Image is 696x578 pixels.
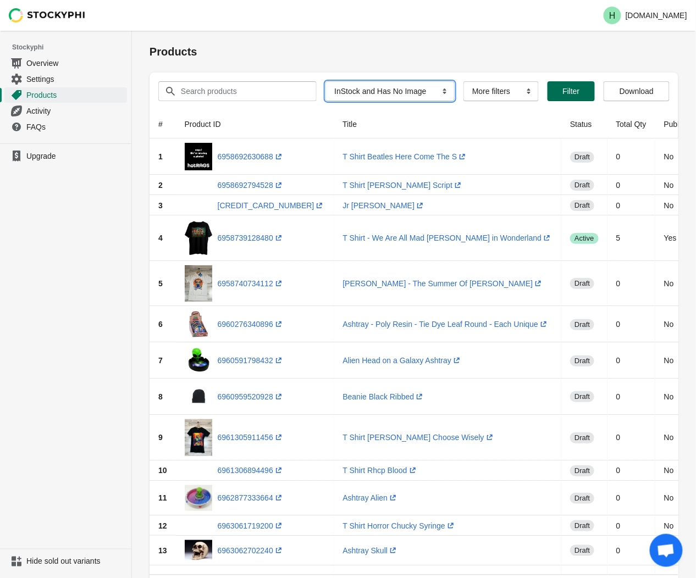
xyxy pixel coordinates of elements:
a: Overview [4,55,127,71]
span: 6 [158,320,163,329]
a: 6958740734112(opens a new window) [218,279,284,288]
a: FAQs [4,119,127,135]
a: Settings [4,71,127,87]
a: Beanie Black Ribbed(opens a new window) [343,392,425,401]
span: 7 [158,356,163,365]
a: T Shirt [PERSON_NAME] Choose Wisely(opens a new window) [343,433,495,442]
span: draft [570,465,594,476]
span: 4 [158,234,163,242]
a: Alien Head on a Galaxy Ashtray(opens a new window) [343,356,462,365]
td: 0 [607,306,655,342]
span: Avatar with initials H [604,7,621,24]
span: FAQs [26,121,125,132]
img: 501734.jpg [185,540,212,561]
th: Product ID [176,110,334,138]
span: Download [620,87,654,96]
img: 500298.png [185,220,212,257]
img: missingphoto_7a24dcec-e92d-412d-8321-cee5b0539024.png [185,143,212,170]
input: Search products [180,81,297,101]
td: 0 [607,415,655,460]
span: 9 [158,433,163,442]
a: Upgrade [4,148,127,164]
span: active [570,233,598,244]
a: Activity [4,103,127,119]
td: 0 [607,515,655,536]
button: Avatar with initials H[DOMAIN_NAME] [599,4,692,26]
a: Jr [PERSON_NAME](opens a new window) [343,201,426,210]
a: 6963062702240(opens a new window) [218,546,284,555]
a: 6958739128480(opens a new window) [218,234,284,242]
img: image_34fcfe6c-a03d-4fd4-b16b-d63a27655cdf.jpg [185,419,212,456]
span: Hide sold out variants [26,556,125,567]
span: Stockyphi [12,42,131,53]
span: 3 [158,201,163,210]
img: 503899.jpg [185,310,212,338]
span: draft [570,152,594,163]
th: Total Qty [607,110,655,138]
a: Hide sold out variants [4,554,127,569]
div: Open chat [650,534,683,567]
span: 11 [158,493,167,502]
a: Ashtray Skull(opens a new window) [343,546,399,555]
a: 6961306894496(opens a new window) [218,466,284,475]
img: image_de5f00f6-9874-42ea-bcb3-67a83f16a68c.jpg [185,265,212,302]
a: T Shirt Beatles Here Come The S(opens a new window) [343,152,468,161]
td: 0 [607,195,655,215]
span: draft [570,545,594,556]
a: T Shirt - We Are All Mad [PERSON_NAME] in Wonderland(opens a new window) [343,234,553,242]
td: 0 [607,379,655,415]
span: 2 [158,181,163,190]
a: 6958692794528(opens a new window) [218,181,284,190]
a: 6961305911456(opens a new window) [218,433,284,442]
button: Filter [548,81,595,101]
span: draft [570,278,594,289]
a: T Shirt Rhcp Blood(opens a new window) [343,466,418,475]
td: 0 [607,138,655,175]
img: 502563.jpg [185,347,212,374]
span: Upgrade [26,151,125,162]
span: 12 [158,521,167,530]
td: 0 [607,481,655,516]
a: 6960276340896(opens a new window) [218,320,284,329]
a: 6962877333664(opens a new window) [218,493,284,502]
span: Products [26,90,125,101]
span: Overview [26,58,125,69]
span: draft [570,180,594,191]
a: [PERSON_NAME] - The Summer Of [PERSON_NAME](opens a new window) [343,279,544,288]
span: draft [570,432,594,443]
th: Title [334,110,561,138]
span: 10 [158,466,167,475]
td: 0 [607,175,655,195]
a: T Shirt [PERSON_NAME] Script(opens a new window) [343,181,463,190]
span: draft [570,520,594,531]
p: [DOMAIN_NAME] [626,11,687,20]
span: Settings [26,74,125,85]
a: 6963061719200(opens a new window) [218,521,284,530]
th: # [150,110,176,138]
a: T Shirt Horror Chucky Syringe(opens a new window) [343,521,456,530]
span: 13 [158,546,167,555]
a: Products [4,87,127,103]
span: draft [570,319,594,330]
button: Download [604,81,670,101]
span: 1 [158,152,163,161]
span: draft [570,200,594,211]
td: 0 [607,536,655,565]
td: 0 [607,460,655,481]
th: Status [561,110,607,138]
td: 0 [607,261,655,307]
text: H [609,11,616,20]
a: [CREDIT_CARD_NUMBER](opens a new window) [218,201,325,210]
img: 1110990101.jpg [185,485,212,512]
span: draft [570,355,594,366]
span: draft [570,391,594,402]
a: 6958692630688(opens a new window) [218,152,284,161]
td: 5 [607,215,655,261]
span: 5 [158,279,163,288]
td: 0 [607,342,655,379]
span: draft [570,493,594,504]
a: Ashtray - Poly Resin - Tie Dye Leaf Round - Each Unique(opens a new window) [343,320,549,329]
img: 502747.png [185,383,212,410]
span: 8 [158,392,163,401]
h1: Products [150,44,678,59]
